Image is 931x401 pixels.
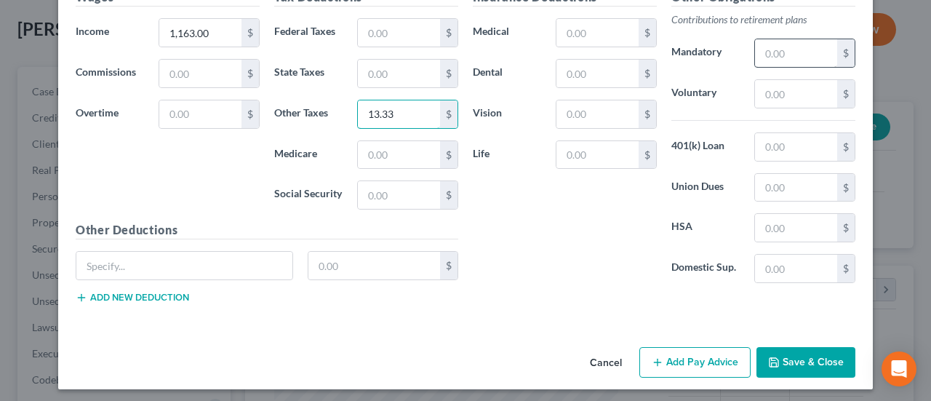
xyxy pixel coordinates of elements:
[465,100,548,129] label: Vision
[68,59,151,88] label: Commissions
[241,100,259,128] div: $
[76,25,109,37] span: Income
[664,132,747,162] label: 401(k) Loan
[755,39,837,67] input: 0.00
[671,12,855,27] p: Contributions to retirement plans
[578,349,634,378] button: Cancel
[76,292,189,303] button: Add new deduction
[358,19,440,47] input: 0.00
[440,19,457,47] div: $
[358,60,440,87] input: 0.00
[440,181,457,209] div: $
[159,100,241,128] input: 0.00
[837,255,855,282] div: $
[664,254,747,283] label: Domestic Sup.
[358,181,440,209] input: 0.00
[465,140,548,170] label: Life
[756,347,855,378] button: Save & Close
[76,221,458,239] h5: Other Deductions
[755,80,837,108] input: 0.00
[358,100,440,128] input: 0.00
[358,141,440,169] input: 0.00
[440,60,457,87] div: $
[882,352,916,386] div: Open Intercom Messenger
[241,19,259,47] div: $
[639,100,656,128] div: $
[755,174,837,202] input: 0.00
[755,133,837,161] input: 0.00
[664,39,747,68] label: Mandatory
[440,252,457,279] div: $
[837,133,855,161] div: $
[440,141,457,169] div: $
[556,141,639,169] input: 0.00
[267,100,350,129] label: Other Taxes
[465,59,548,88] label: Dental
[556,100,639,128] input: 0.00
[639,141,656,169] div: $
[68,100,151,129] label: Overtime
[755,255,837,282] input: 0.00
[267,18,350,47] label: Federal Taxes
[837,39,855,67] div: $
[664,173,747,202] label: Union Dues
[267,140,350,170] label: Medicare
[664,213,747,242] label: HSA
[837,174,855,202] div: $
[76,252,292,279] input: Specify...
[639,347,751,378] button: Add Pay Advice
[159,60,241,87] input: 0.00
[639,60,656,87] div: $
[440,100,457,128] div: $
[556,60,639,87] input: 0.00
[664,79,747,108] label: Voluntary
[755,214,837,242] input: 0.00
[556,19,639,47] input: 0.00
[308,252,441,279] input: 0.00
[837,214,855,242] div: $
[241,60,259,87] div: $
[837,80,855,108] div: $
[267,180,350,210] label: Social Security
[639,19,656,47] div: $
[159,19,241,47] input: 0.00
[267,59,350,88] label: State Taxes
[465,18,548,47] label: Medical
